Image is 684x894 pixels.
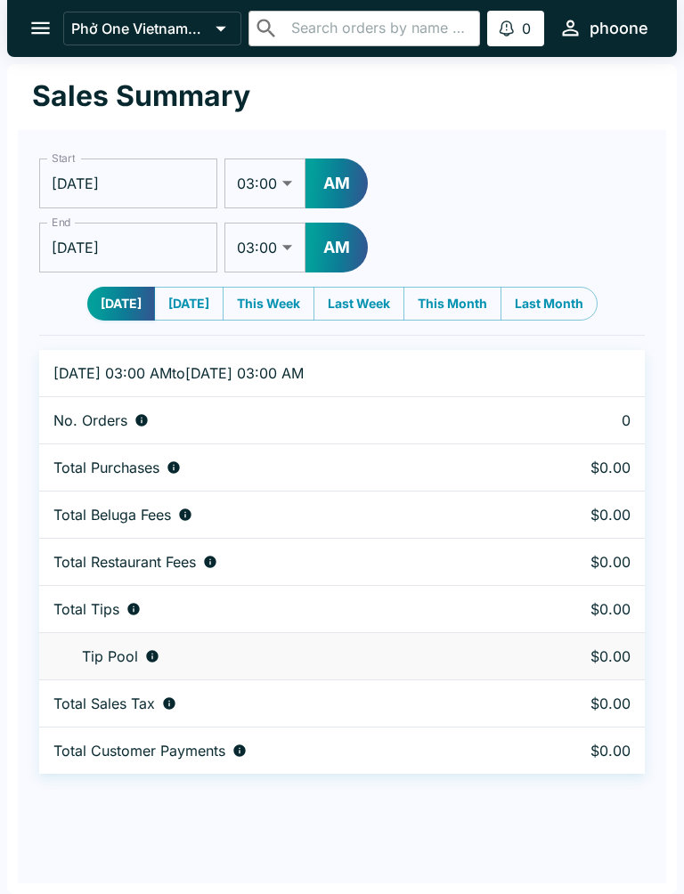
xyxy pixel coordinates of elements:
[522,20,531,37] p: 0
[154,287,224,321] button: [DATE]
[71,20,208,37] p: Phở One Vietnamese Restaurant
[53,553,511,571] div: Fees paid by diners to restaurant
[53,506,511,524] div: Fees paid by diners to Beluga
[87,287,155,321] button: [DATE]
[540,506,631,524] p: $0.00
[305,158,368,208] button: AM
[540,553,631,571] p: $0.00
[223,287,314,321] button: This Week
[53,742,225,760] p: Total Customer Payments
[53,742,511,760] div: Total amount paid for orders by diners
[313,287,404,321] button: Last Week
[52,215,71,230] label: End
[53,695,155,712] p: Total Sales Tax
[63,12,241,45] button: Phở One Vietnamese Restaurant
[305,223,368,272] button: AM
[540,600,631,618] p: $0.00
[551,9,655,47] button: phoone
[53,600,511,618] div: Combined individual and pooled tips
[540,695,631,712] p: $0.00
[403,287,501,321] button: This Month
[39,158,217,208] input: Choose date, selected date is Sep 4, 2025
[82,647,138,665] p: Tip Pool
[32,78,250,114] h1: Sales Summary
[540,647,631,665] p: $0.00
[18,5,63,51] button: open drawer
[53,411,127,429] p: No. Orders
[53,506,171,524] p: Total Beluga Fees
[286,16,472,41] input: Search orders by name or phone number
[53,459,511,476] div: Aggregate order subtotals
[39,223,217,272] input: Choose date, selected date is Sep 5, 2025
[53,459,159,476] p: Total Purchases
[53,411,511,429] div: Number of orders placed
[53,364,511,382] p: [DATE] 03:00 AM to [DATE] 03:00 AM
[53,695,511,712] div: Sales tax paid by diners
[590,18,648,39] div: phoone
[52,150,75,166] label: Start
[53,600,119,618] p: Total Tips
[540,459,631,476] p: $0.00
[540,411,631,429] p: 0
[53,647,511,665] div: Tips unclaimed by a waiter
[53,553,196,571] p: Total Restaurant Fees
[540,742,631,760] p: $0.00
[501,287,598,321] button: Last Month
